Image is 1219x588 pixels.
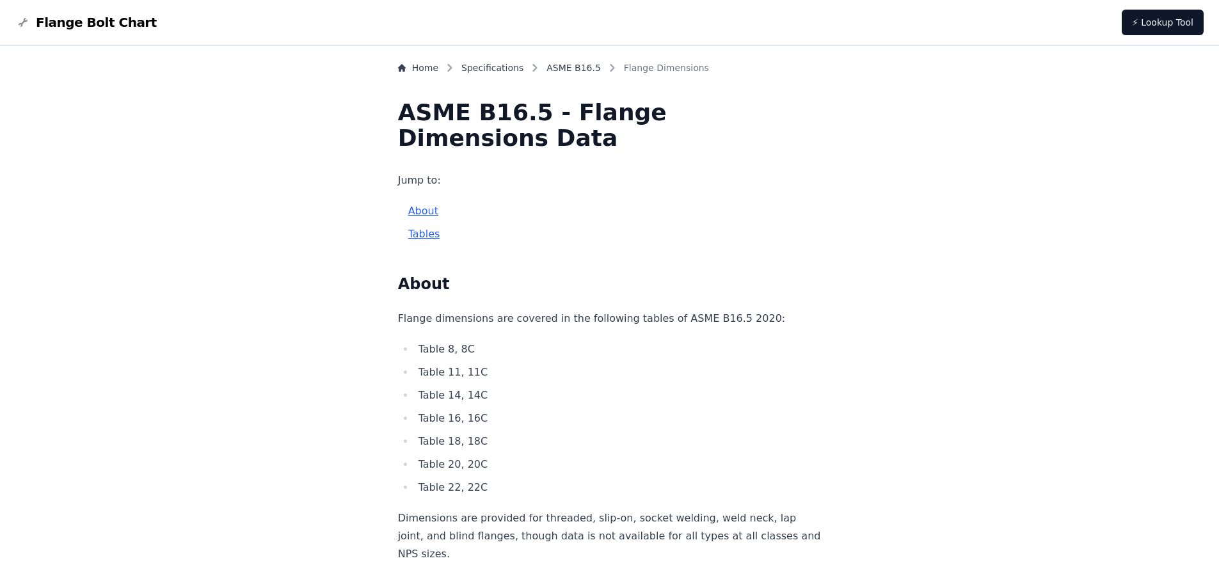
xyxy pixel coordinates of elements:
p: Jump to: [398,171,822,189]
li: Table 11, 11C [415,363,822,381]
h1: ASME B16.5 - Flange Dimensions Data [398,100,822,151]
nav: Breadcrumb [398,61,822,79]
li: Table 22, 22C [415,479,822,497]
li: Table 20, 20C [415,456,822,473]
a: Specifications [461,61,523,74]
li: Table 18, 18C [415,433,822,450]
a: Flange Bolt Chart LogoFlange Bolt Chart [15,13,157,31]
p: Flange dimensions are covered in the following tables of ASME B16.5 2020: [398,310,822,328]
span: Flange Bolt Chart [36,13,157,31]
a: About [408,205,438,217]
li: Table 16, 16C [415,409,822,427]
span: Flange Dimensions [624,61,709,74]
img: Flange Bolt Chart Logo [15,15,31,30]
li: Table 8, 8C [415,340,822,358]
p: Dimensions are provided for threaded, slip-on, socket welding, weld neck, lap joint, and blind fl... [398,509,822,563]
a: Tables [408,228,440,240]
li: Table 14, 14C [415,386,822,404]
h2: About [398,274,822,294]
a: Home [398,61,438,74]
a: ASME B16.5 [546,61,601,74]
a: ⚡ Lookup Tool [1122,10,1204,35]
